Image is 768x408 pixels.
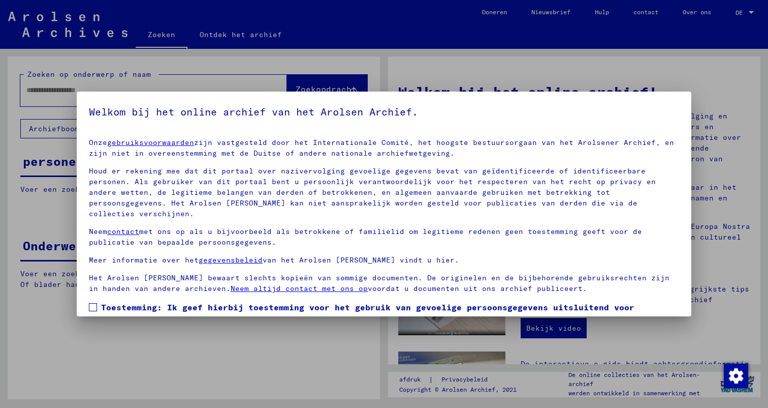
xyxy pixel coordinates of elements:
[89,166,656,218] font: Houd er rekening mee dat dit portaal over nazivervolging gevoelige gegevens bevat van geïdentific...
[101,302,675,337] font: Toestemming: Ik geef hierbij toestemming voor het gebruik van gevoelige persoonsgegevens uitsluit...
[107,227,139,236] a: contact
[368,284,587,293] font: voordat u documenten uit ons archief publiceert.
[263,255,459,265] font: van het Arolsen [PERSON_NAME] vindt u hier.
[231,284,368,293] a: Neem altijd contact met ons op
[89,105,418,118] font: Welkom bij het online archief van het Arolsen Archief.
[724,364,748,388] img: Wijzigingstoestemming
[89,227,642,247] font: met ons op als u bijvoorbeeld als betrokkene of familielid om legitieme redenen geen toestemming ...
[89,227,107,236] font: Neem
[89,138,107,147] font: Onze
[89,138,674,158] font: zijn vastgesteld door het Internationale Comité, het hoogste bestuursorgaan van het Arolsener Arc...
[107,138,194,147] a: gebruiksvoorwaarden
[89,273,669,293] font: Het Arolsen [PERSON_NAME] bewaart slechts kopieën van sommige documenten. De originelen en de bij...
[199,255,263,265] a: gegevensbeleid
[89,255,199,265] font: Meer informatie over het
